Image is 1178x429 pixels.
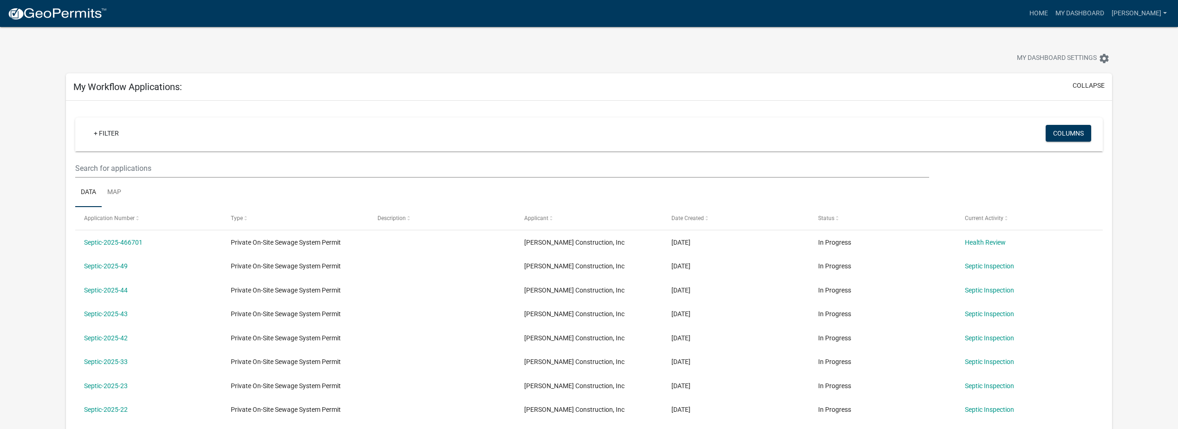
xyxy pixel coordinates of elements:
[84,334,128,342] a: Septic-2025-42
[231,262,341,270] span: Private On-Site Sewage System Permit
[809,207,956,229] datatable-header-cell: Status
[524,262,625,270] span: Poisel Construction, Inc
[818,334,851,342] span: In Progress
[377,215,406,221] span: Description
[524,239,625,246] span: Poisel Construction, Inc
[662,207,809,229] datatable-header-cell: Date Created
[965,286,1014,294] a: Septic Inspection
[965,382,1014,390] a: Septic Inspection
[231,215,243,221] span: Type
[671,406,690,413] span: 03/19/2025
[1108,5,1171,22] a: [PERSON_NAME]
[1099,53,1110,64] i: settings
[671,239,690,246] span: 08/20/2025
[1026,5,1052,22] a: Home
[1073,81,1105,91] button: collapse
[671,334,690,342] span: 04/25/2025
[965,406,1014,413] a: Septic Inspection
[818,382,851,390] span: In Progress
[84,215,135,221] span: Application Number
[524,286,625,294] span: Poisel Construction, Inc
[524,310,625,318] span: Poisel Construction, Inc
[1052,5,1108,22] a: My Dashboard
[515,207,662,229] datatable-header-cell: Applicant
[84,262,128,270] a: Septic-2025-49
[524,406,625,413] span: Poisel Construction, Inc
[524,382,625,390] span: Poisel Construction, Inc
[818,406,851,413] span: In Progress
[75,178,102,208] a: Data
[818,262,851,270] span: In Progress
[1046,125,1091,142] button: Columns
[86,125,126,142] a: + Filter
[84,239,143,246] a: Septic-2025-466701
[84,310,128,318] a: Septic-2025-43
[818,215,834,221] span: Status
[965,215,1003,221] span: Current Activity
[84,358,128,365] a: Septic-2025-33
[965,239,1006,246] a: Health Review
[524,334,625,342] span: Poisel Construction, Inc
[231,358,341,365] span: Private On-Site Sewage System Permit
[818,310,851,318] span: In Progress
[1009,49,1117,67] button: My Dashboard Settingssettings
[231,406,341,413] span: Private On-Site Sewage System Permit
[369,207,515,229] datatable-header-cell: Description
[818,239,851,246] span: In Progress
[1017,53,1097,64] span: My Dashboard Settings
[102,178,127,208] a: Map
[84,286,128,294] a: Septic-2025-44
[671,286,690,294] span: 04/29/2025
[671,215,704,221] span: Date Created
[222,207,369,229] datatable-header-cell: Type
[231,239,341,246] span: Private On-Site Sewage System Permit
[75,159,929,178] input: Search for applications
[965,262,1014,270] a: Septic Inspection
[671,310,690,318] span: 04/25/2025
[671,382,690,390] span: 03/19/2025
[818,286,851,294] span: In Progress
[965,334,1014,342] a: Septic Inspection
[524,358,625,365] span: Poisel Construction, Inc
[965,310,1014,318] a: Septic Inspection
[84,382,128,390] a: Septic-2025-23
[73,81,182,92] h5: My Workflow Applications:
[84,406,128,413] a: Septic-2025-22
[231,382,341,390] span: Private On-Site Sewage System Permit
[965,358,1014,365] a: Septic Inspection
[818,358,851,365] span: In Progress
[671,358,690,365] span: 04/07/2025
[671,262,690,270] span: 05/13/2025
[231,310,341,318] span: Private On-Site Sewage System Permit
[231,334,341,342] span: Private On-Site Sewage System Permit
[524,215,548,221] span: Applicant
[956,207,1103,229] datatable-header-cell: Current Activity
[75,207,222,229] datatable-header-cell: Application Number
[231,286,341,294] span: Private On-Site Sewage System Permit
